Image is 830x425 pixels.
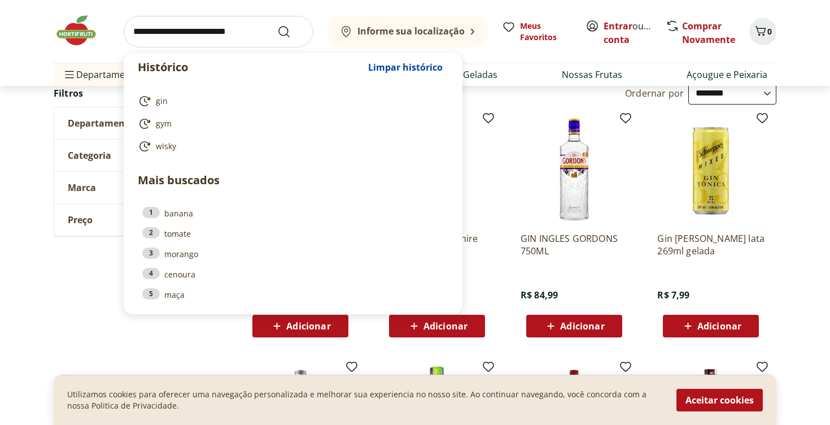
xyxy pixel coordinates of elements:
button: Categoria [54,140,224,171]
button: Adicionar [663,315,759,337]
span: ou [604,19,654,46]
button: Menu [63,61,76,88]
a: wisky [138,140,444,153]
span: Departamentos [63,61,144,88]
span: Adicionar [697,322,741,331]
span: Adicionar [286,322,330,331]
p: Mais buscados [138,172,448,189]
a: Criar conta [604,20,666,46]
span: wisky [156,141,176,152]
a: GIN INGLES GORDONS 750ML [521,232,628,257]
div: 3 [142,248,160,259]
span: Meus Favoritos [520,20,572,43]
a: 4cenoura [142,268,444,280]
button: Informe sua localização [327,16,488,47]
button: Adicionar [526,315,622,337]
span: Preço [68,214,93,225]
label: Ordernar por [625,87,684,99]
a: Entrar [604,20,632,32]
button: Submit Search [277,25,304,38]
span: Categoria [68,150,111,161]
button: Departamento [54,107,224,139]
a: Açougue e Peixaria [687,68,767,81]
a: Gin [PERSON_NAME] lata 269ml gelada [657,232,765,257]
div: 5 [142,288,160,300]
button: Adicionar [389,315,485,337]
span: Departamento [68,118,134,129]
input: search [124,16,313,47]
div: 4 [142,268,160,279]
button: Aceitar cookies [676,389,763,411]
p: Utilizamos cookies para oferecer uma navegação personalizada e melhorar sua experiencia no nosso ... [67,389,663,411]
span: 0 [767,26,772,37]
a: 1banana [142,207,444,219]
span: Limpar histórico [368,63,443,72]
div: 2 [142,227,160,238]
a: Nossas Frutas [562,68,622,81]
span: Marca [68,182,96,193]
a: 2tomate [142,227,444,240]
div: 1 [142,207,160,218]
button: Marca [54,172,224,203]
button: Preço [54,204,224,236]
h2: Filtros [54,82,224,105]
a: gym [138,117,444,131]
span: gin [156,96,168,107]
span: gym [156,118,172,129]
img: GIN INGLES GORDONS 750ML [521,116,628,223]
a: 5maça [142,288,444,301]
a: gin [138,94,444,108]
p: Histórico [138,59,362,75]
img: Hortifruti [54,14,110,47]
a: 3morango [142,248,444,260]
span: Adicionar [560,322,604,331]
button: Carrinho [749,18,776,45]
span: Adicionar [423,322,468,331]
span: R$ 7,99 [657,289,689,301]
b: Informe sua localização [357,25,465,37]
a: Meus Favoritos [502,20,572,43]
button: Limpar histórico [362,54,448,81]
span: R$ 84,99 [521,289,558,301]
img: Gin Tônica Schweppes lata 269ml gelada [657,116,765,223]
a: Comprar Novamente [682,20,735,46]
button: Adicionar [252,315,348,337]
